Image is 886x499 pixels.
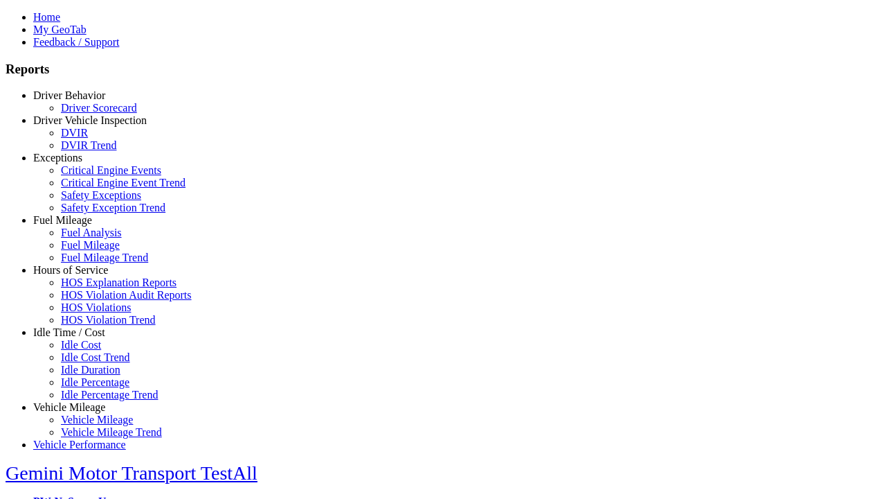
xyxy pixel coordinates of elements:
[61,102,137,114] a: Driver Scorecard
[61,351,130,363] a: Idle Cost Trend
[33,401,105,413] a: Vehicle Mileage
[33,326,105,338] a: Idle Time / Cost
[61,414,133,426] a: Vehicle Mileage
[61,389,158,401] a: Idle Percentage Trend
[61,339,101,351] a: Idle Cost
[33,152,82,164] a: Exceptions
[61,127,88,139] a: DVIR
[61,252,148,263] a: Fuel Mileage Trend
[33,114,147,126] a: Driver Vehicle Inspection
[61,239,120,251] a: Fuel Mileage
[61,301,131,313] a: HOS Violations
[61,426,162,438] a: Vehicle Mileage Trend
[61,227,122,238] a: Fuel Analysis
[61,139,116,151] a: DVIR Trend
[33,264,108,276] a: Hours of Service
[33,11,60,23] a: Home
[61,289,192,301] a: HOS Violation Audit Reports
[61,177,186,189] a: Critical Engine Event Trend
[61,364,120,376] a: Idle Duration
[61,189,141,201] a: Safety Exceptions
[33,439,126,450] a: Vehicle Performance
[6,62,880,77] h3: Reports
[33,24,87,35] a: My GeoTab
[6,462,257,484] a: Gemini Motor Transport TestAll
[61,376,129,388] a: Idle Percentage
[33,36,119,48] a: Feedback / Support
[33,89,105,101] a: Driver Behavior
[61,164,161,176] a: Critical Engine Events
[61,202,165,213] a: Safety Exception Trend
[33,214,92,226] a: Fuel Mileage
[61,314,156,326] a: HOS Violation Trend
[61,277,177,288] a: HOS Explanation Reports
